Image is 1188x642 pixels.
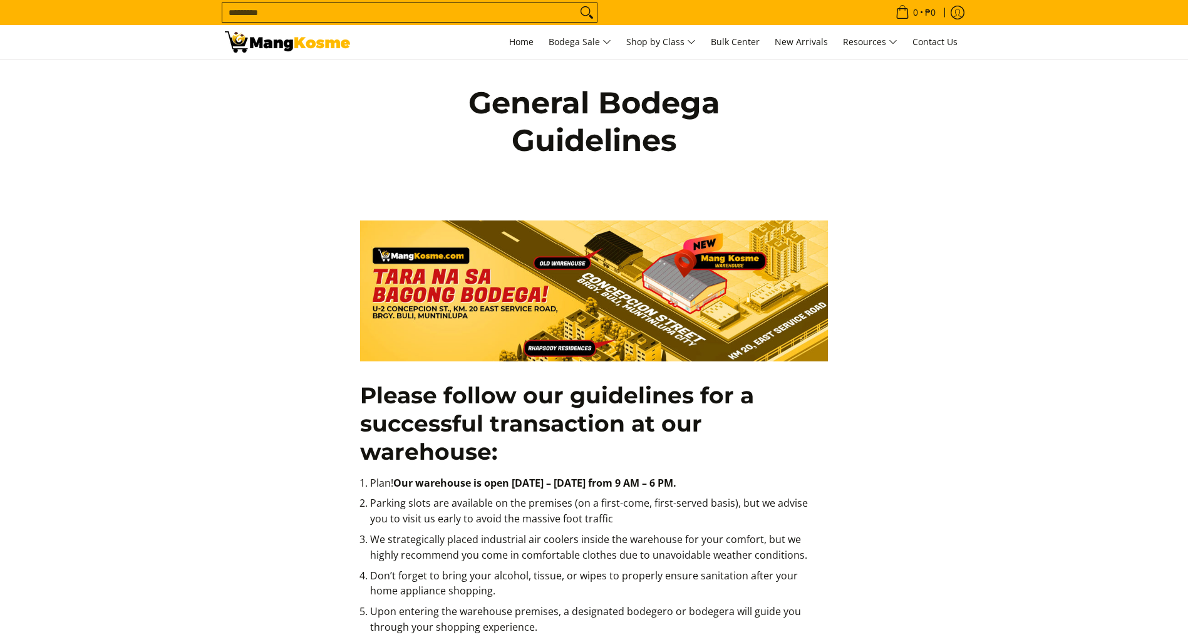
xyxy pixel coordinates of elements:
a: New Arrivals [768,25,834,59]
img: Bodega Customers Reminders l Mang Kosme: Home Appliance Warehouse Sale [225,31,350,53]
a: Resources [837,25,904,59]
span: New Arrivals [775,36,828,48]
nav: Main Menu [363,25,964,59]
li: We strategically placed industrial air coolers inside the warehouse for your comfort, but we high... [370,532,828,568]
h2: Please follow our guidelines for a successful transaction at our warehouse: [360,381,828,466]
strong: Our warehouse is open [DATE] – [DATE] from 9 AM – 6 PM. [393,476,676,490]
li: Parking slots are available on the premises (on a first-come, first-served basis), but we advise ... [370,495,828,532]
span: Resources [843,34,897,50]
span: Bulk Center [711,36,760,48]
li: Don’t forget to bring your alcohol, tissue, or wipes to properly ensure sanitation after your hom... [370,568,828,604]
h1: General Bodega Guidelines [413,84,776,159]
li: Plan! [370,475,828,496]
a: Bodega Sale [542,25,617,59]
span: Home [509,36,534,48]
span: Shop by Class [626,34,696,50]
a: Shop by Class [620,25,702,59]
img: tara sa warehouse ni mang kosme [360,220,828,361]
a: Bulk Center [705,25,766,59]
span: 0 [911,8,920,17]
a: Home [503,25,540,59]
li: Upon entering the warehouse premises, a designated bodegero or bodegera will guide you through yo... [370,604,828,640]
span: Contact Us [912,36,958,48]
span: • [892,6,939,19]
button: Search [577,3,597,22]
a: Contact Us [906,25,964,59]
span: ₱0 [923,8,937,17]
span: Bodega Sale [549,34,611,50]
